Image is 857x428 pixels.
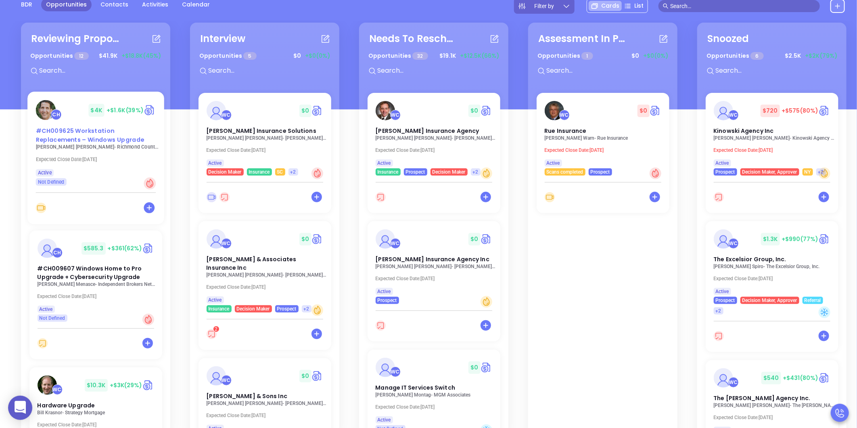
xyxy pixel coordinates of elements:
img: The Willis E. Kilborne Agency Inc. [714,368,733,388]
span: search [663,3,669,9]
img: Straub Insurance Agency Inc [376,229,395,249]
a: Quote [311,233,323,245]
img: Quote [144,104,156,116]
div: Assessment In Progress [538,31,627,46]
span: Prospect [378,296,397,305]
span: +2 [473,168,479,176]
p: Expected Close Date: [DATE] [207,413,328,418]
span: Rue Insurance [545,127,587,135]
div: Snoozed [707,31,749,46]
img: Quote [819,233,830,245]
img: The Excelsior Group, Inc. [714,229,733,249]
span: +$2K (79%) [805,52,837,60]
span: 2 [215,326,217,332]
img: Quote [819,372,830,384]
div: Warm [819,168,830,179]
span: Decision Maker, Approver [742,168,797,176]
span: Scans completed [547,168,583,176]
p: Opportunities [707,48,764,63]
span: Insurance [209,304,230,313]
span: +$990 (77%) [782,235,819,243]
span: $ 41.9K [97,50,119,62]
span: $ 0 [299,370,311,382]
span: Moore & Associates Insurance Inc [207,255,297,272]
span: NY [805,168,811,176]
span: Decision Maker [237,304,270,313]
p: Blake Tillman - Dan L Tillman & Sons Inc [207,401,328,406]
p: David Spiro - The Excelsior Group, Inc. [714,264,835,269]
span: Active [547,159,560,168]
p: Expected Close Date: [DATE] [714,147,835,153]
span: $ 0 [468,233,480,245]
img: Manage IT Services Switch [376,358,395,377]
span: $ 0 [468,361,480,374]
a: Quote [481,233,492,245]
span: Decision Maker [209,168,242,176]
span: Active [716,159,729,168]
div: Needs To Reschedule [369,31,458,46]
div: Hot [142,314,154,325]
span: +2 [304,304,309,313]
p: Expected Close Date: [DATE] [376,147,497,153]
p: Opportunities [368,48,428,63]
span: $ 0 [299,233,311,245]
div: Hot [311,168,323,179]
a: Quote [311,370,323,382]
span: Prospect [406,168,425,176]
img: Dan L Tillman & Sons Inc [207,366,226,386]
a: profileWalter Contreras$720+$575(80%)Circle dollarKinowski Agency Inc[PERSON_NAME] [PERSON_NAME]-... [706,93,838,176]
span: #CH009607 Windows Home to Pro Upgrade + Cybersecurity Upgrade [38,264,142,281]
span: Active [209,296,222,304]
p: Expected Close Date: [DATE] [376,276,497,281]
span: +$0 (0%) [305,52,330,60]
p: Expected Close Date: [DATE] [38,294,159,299]
span: +$1.6K (39%) [106,106,144,114]
span: +$3K (29%) [110,381,142,389]
span: Prospect [716,168,735,176]
span: +$575 (80%) [782,107,819,115]
span: 12 [74,52,88,60]
span: +$0 (0%) [643,52,668,60]
span: Active [378,415,391,424]
img: Quote [481,105,492,117]
span: $ 540 [761,372,781,384]
a: profileWalter Contreras$0Circle dollar[PERSON_NAME] Insurance Solutions[PERSON_NAME] [PERSON_NAME... [199,93,331,176]
img: #CH009625 Workstation Replacements – Windows Upgrade [36,100,55,120]
img: Moore & Associates Insurance Inc [207,229,226,249]
div: Reviewing Proposal [31,31,120,46]
span: Hardware Upgrade [38,401,95,409]
span: +$361 (62%) [108,244,142,252]
span: Insurance [378,168,399,176]
img: Davenport Insurance Solutions [207,101,226,120]
div: Warm [481,296,492,308]
span: Kinowski Agency Inc [714,127,774,135]
span: Decision Maker, Approver [742,296,797,305]
div: Hot [650,168,661,179]
img: Quote [142,379,154,391]
img: Kinowski Agency Inc [714,101,733,120]
p: Expected Close Date: [DATE] [207,147,328,153]
span: +$18.8K (45%) [121,52,161,60]
div: Interview [200,31,245,46]
p: Steve Straub - Straub Insurance Agency Inc [376,264,497,269]
span: Not Defined [38,177,64,187]
span: $ 720 [761,105,780,117]
div: Walter Contreras [221,110,232,120]
div: Carla Humber [52,248,63,258]
div: Walter Contreras [390,367,401,377]
div: Walter Contreras [390,238,401,249]
span: Active [378,287,391,296]
span: +$12.5K (66%) [460,52,499,60]
span: $ 0 [291,50,303,62]
p: Opportunities [537,48,593,63]
sup: 2 [213,326,219,332]
p: Expected Close Date: [DATE] [376,404,497,410]
span: Active [40,305,53,314]
span: Prospect [591,168,610,176]
div: Carla Humber [50,109,61,120]
img: Quote [142,242,154,254]
span: Prospect [716,296,735,305]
